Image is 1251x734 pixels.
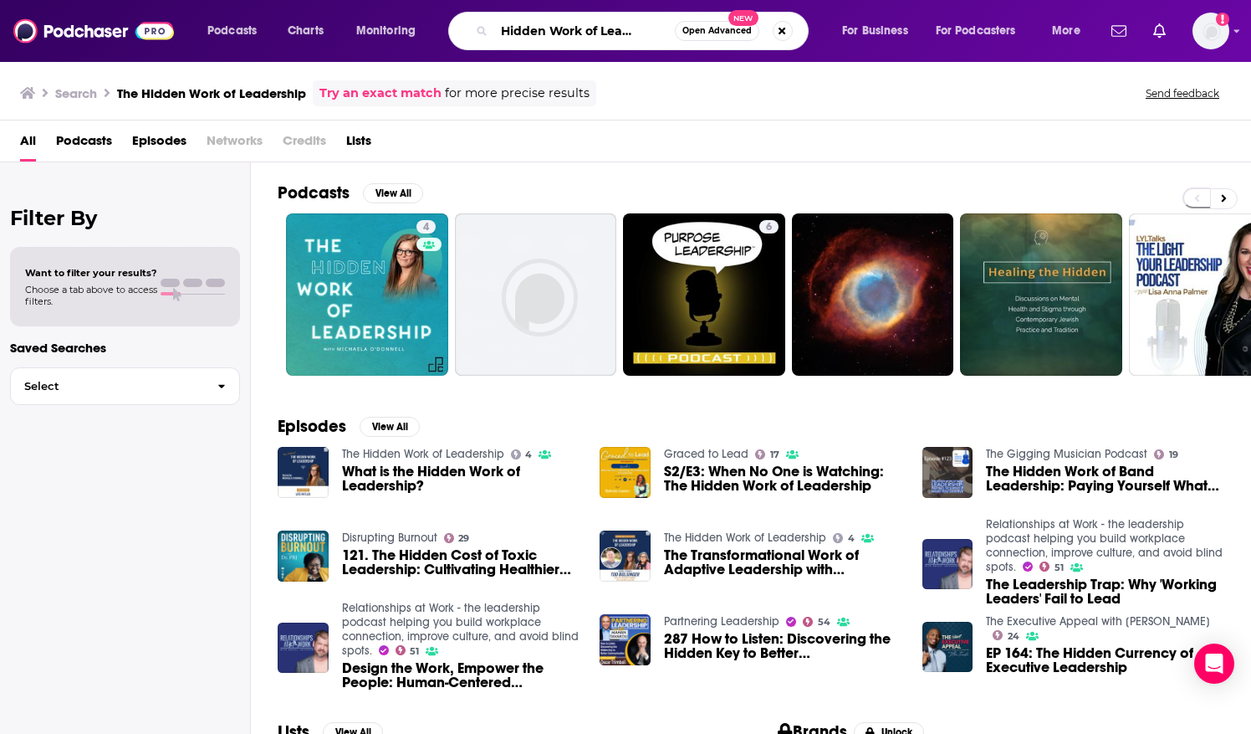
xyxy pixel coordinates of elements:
[117,85,306,101] h3: The Hidden Work of Leadership
[830,18,929,44] button: open menu
[286,213,448,376] a: 4
[1039,562,1064,572] a: 51
[986,517,1223,574] a: Relationships at Work - the leadership podcast helping you build workplace connection, improve cu...
[664,531,826,545] a: The Hidden Work of Leadership
[1216,13,1229,26] svg: Add a profile image
[664,548,902,577] span: The Transformational Work of Adaptive Leadership with [PERSON_NAME]
[664,632,902,660] a: 287 How to Listen: Discovering the Hidden Key to Better Communication with Oscar Trimboli | Partn...
[1194,644,1234,684] div: Open Intercom Messenger
[1008,633,1019,640] span: 24
[207,19,257,43] span: Podcasts
[342,465,580,493] a: What is the Hidden Work of Leadership?
[664,465,902,493] a: S2/E3: When No One is Watching: The Hidden Work of Leadership
[600,447,651,498] img: S2/E3: When No One is Watching: The Hidden Work of Leadership
[848,535,855,542] span: 4
[278,531,329,582] img: 121. The Hidden Cost of Toxic Leadership: Cultivating Healthier Workplaces
[20,127,36,162] a: All
[1192,13,1229,49] span: Logged in as ShellB
[278,416,420,437] a: EpisodesView All
[600,531,651,582] a: The Transformational Work of Adaptive Leadership with Tod Bolsinger
[25,284,157,307] span: Choose a tab above to access filters.
[342,531,437,545] a: Disrupting Burnout
[423,219,429,236] span: 4
[664,632,902,660] span: 287 How to Listen: Discovering the Hidden Key to Better Communication with [PERSON_NAME] | Partne...
[986,614,1210,629] a: The Executive Appeal with Alex D. Tremble
[458,535,469,542] span: 29
[1141,86,1224,100] button: Send feedback
[464,12,825,50] div: Search podcasts, credits, & more...
[803,617,830,627] a: 54
[494,18,675,44] input: Search podcasts, credits, & more...
[922,622,973,673] img: EP 164: The Hidden Currency of Executive Leadership
[277,18,334,44] a: Charts
[10,367,240,405] button: Select
[922,539,973,590] a: The Leadership Trap: Why 'Working Leaders' Fail to Lead
[986,447,1147,461] a: The Gigging Musician Podcast
[10,340,240,356] p: Saved Searches
[675,21,759,41] button: Open AdvancedNew
[416,220,436,234] a: 4
[600,614,651,665] img: 287 How to Listen: Discovering the Hidden Key to Better Communication with Oscar Trimboli | Partn...
[278,623,329,674] img: Design the Work, Empower the People: Human-Centered Leadership w/ Derrick Mains
[986,465,1224,493] a: The Hidden Work of Band Leadership: Paying Yourself What You Deserve
[360,417,420,437] button: View All
[283,127,326,162] span: Credits
[922,447,973,498] img: The Hidden Work of Band Leadership: Paying Yourself What You Deserve
[936,19,1016,43] span: For Podcasters
[445,84,590,103] span: for more precise results
[278,447,329,498] a: What is the Hidden Work of Leadership?
[759,220,779,234] a: 6
[444,533,470,543] a: 29
[132,127,186,162] a: Episodes
[342,601,579,658] a: Relationships at Work - the leadership podcast helping you build workplace connection, improve cu...
[842,19,908,43] span: For Business
[1040,18,1101,44] button: open menu
[664,614,779,629] a: Partnering Leadership
[1192,13,1229,49] button: Show profile menu
[342,447,504,461] a: The Hidden Work of Leadership
[396,645,420,655] a: 51
[56,127,112,162] a: Podcasts
[766,219,772,236] span: 6
[986,577,1224,606] a: The Leadership Trap: Why 'Working Leaders' Fail to Lead
[525,451,532,459] span: 4
[818,619,830,626] span: 54
[1169,451,1178,459] span: 19
[278,416,346,437] h2: Episodes
[11,381,204,392] span: Select
[13,15,174,47] a: Podchaser - Follow, Share and Rate Podcasts
[755,449,779,459] a: 17
[1054,564,1064,572] span: 51
[363,183,423,203] button: View All
[356,19,416,43] span: Monitoring
[196,18,278,44] button: open menu
[925,18,1040,44] button: open menu
[1146,17,1172,45] a: Show notifications dropdown
[288,19,324,43] span: Charts
[345,18,437,44] button: open menu
[278,182,423,203] a: PodcastsView All
[319,84,442,103] a: Try an exact match
[986,646,1224,675] a: EP 164: The Hidden Currency of Executive Leadership
[682,27,752,35] span: Open Advanced
[511,449,533,459] a: 4
[1105,17,1133,45] a: Show notifications dropdown
[55,85,97,101] h3: Search
[25,267,157,279] span: Want to filter your results?
[993,630,1019,640] a: 24
[10,206,240,230] h2: Filter By
[207,127,263,162] span: Networks
[1192,13,1229,49] img: User Profile
[346,127,371,162] a: Lists
[342,661,580,690] a: Design the Work, Empower the People: Human-Centered Leadership w/ Derrick Mains
[770,451,779,459] span: 17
